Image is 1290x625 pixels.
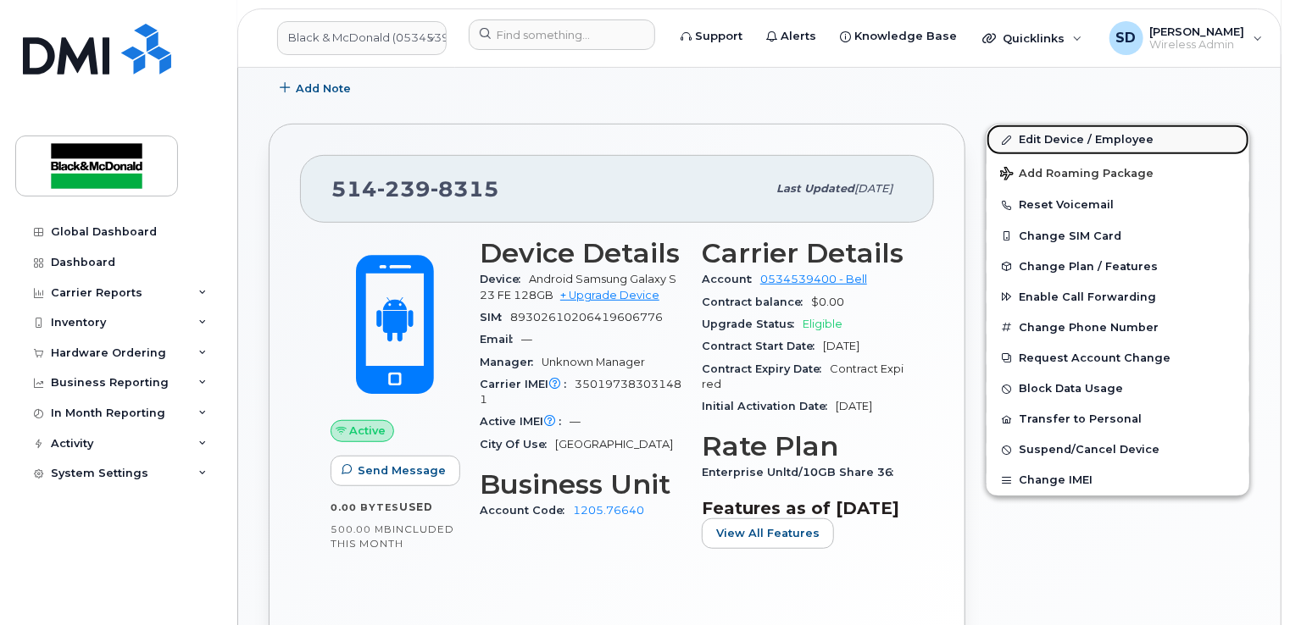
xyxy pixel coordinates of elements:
span: Contract balance [702,296,811,308]
span: Account [702,273,760,285]
a: Edit Device / Employee [987,124,1249,155]
span: 514 [331,176,499,202]
span: Knowledge Base [854,28,957,45]
button: Block Data Usage [987,373,1249,404]
span: SIM [480,311,510,324]
button: Change IMEI [987,465,1249,495]
h3: Device Details [480,238,681,268]
span: 8315 [431,176,499,202]
span: — [521,333,532,346]
a: Knowledge Base [828,19,969,53]
span: Enable Call Forwarding [1019,290,1156,303]
span: [DATE] [823,340,859,352]
span: Add Note [296,80,351,97]
button: Add Roaming Package [987,155,1249,190]
span: Initial Activation Date [702,400,836,412]
span: Carrier IMEI [480,378,575,390]
span: City Of Use [480,438,555,451]
span: Enterprise Unltd/10GB Share 36 [702,466,902,478]
button: Suspend/Cancel Device [987,434,1249,465]
a: 0534539400 - Bell [760,273,867,285]
span: Support [695,28,742,45]
div: Quicklinks [970,21,1094,55]
span: Contract Start Date [702,340,823,352]
a: + Upgrade Device [560,289,659,301]
button: Transfer to Personal [987,404,1249,434]
span: Last updated [776,182,854,195]
a: Black & McDonald (0534539400) [277,21,447,55]
span: 89302610206419606776 [510,311,663,324]
button: Request Account Change [987,343,1249,373]
span: 500.00 MB [331,523,392,535]
span: Unknown Manager [542,356,645,368]
span: Alerts [781,28,816,45]
div: Sophie Dauth [1098,21,1275,55]
span: Manager [480,356,542,368]
span: Eligible [803,318,842,330]
span: 0.00 Bytes [331,501,399,513]
span: [GEOGRAPHIC_DATA] [555,438,673,451]
span: Account Code [480,504,573,517]
a: Alerts [754,19,828,53]
h3: Features as of [DATE] [702,498,904,518]
span: Active [350,423,386,439]
button: Enable Call Forwarding [987,282,1249,312]
span: Wireless Admin [1150,38,1245,52]
span: Suspend/Cancel Device [1019,444,1159,456]
h3: Rate Plan [702,431,904,462]
span: Contract Expired [702,362,904,390]
button: Change Plan / Features [987,252,1249,282]
span: Device [480,273,529,285]
button: Change SIM Card [987,221,1249,252]
span: included this month [331,523,454,550]
a: 1205.76640 [573,504,644,517]
a: Support [669,19,754,53]
span: Upgrade Status [702,318,803,330]
button: Reset Voicemail [987,190,1249,220]
span: View All Features [716,525,820,541]
input: Find something... [469,19,655,50]
span: $0.00 [811,296,844,308]
span: Active IMEI [480,415,570,428]
h3: Carrier Details [702,238,904,268]
span: [DATE] [836,400,872,412]
span: 350197383031481 [480,378,681,406]
span: Quicklinks [1003,31,1065,45]
span: [PERSON_NAME] [1150,25,1245,38]
span: Android Samsung Galaxy S23 FE 128GB [480,273,676,301]
span: Contract Expiry Date [702,362,830,375]
button: Change Phone Number [987,312,1249,343]
span: used [399,501,433,513]
span: — [570,415,581,428]
span: [DATE] [854,182,892,195]
button: Add Note [269,73,365,103]
span: Change Plan / Features [1019,260,1158,273]
span: 239 [377,176,431,202]
h3: Business Unit [480,469,681,500]
span: Send Message [358,462,446,478]
span: SD [1116,28,1137,48]
span: Add Roaming Package [1000,167,1154,183]
button: View All Features [702,518,834,549]
span: Email [480,333,521,346]
button: Send Message [331,456,460,486]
